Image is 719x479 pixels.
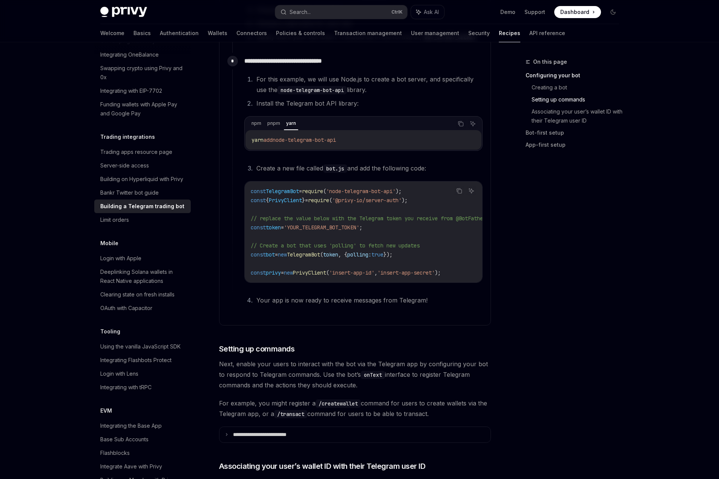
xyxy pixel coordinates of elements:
[100,406,112,415] h5: EVM
[374,269,377,276] span: ,
[100,304,152,313] div: OAuth with Capacitor
[100,290,175,299] div: Clearing state on fresh installs
[266,251,275,258] span: bot
[302,188,323,195] span: require
[94,145,191,159] a: Trading apps resource page
[254,295,483,306] li: Your app is now ready to receive messages from Telegram!
[334,24,402,42] a: Transaction management
[284,269,293,276] span: new
[266,269,281,276] span: privy
[529,24,565,42] a: API reference
[100,356,172,365] div: Integrating Flashbots Protect
[526,127,625,139] a: Bot-first setup
[402,197,408,204] span: );
[456,119,466,129] button: Copy the contents from the code block
[254,163,483,173] li: Create a new file called and add the following code:
[100,50,159,59] div: Integrating OneBalance
[94,433,191,446] a: Base Sub Accounts
[219,344,295,354] span: Setting up commands
[100,342,181,351] div: Using the vanilla JavaScript SDK
[554,6,601,18] a: Dashboard
[100,383,152,392] div: Integrating with tRPC
[254,98,483,109] li: Install the Telegram bot API library:
[275,5,407,19] button: Search...CtrlK
[274,410,307,418] code: /transact
[269,197,302,204] span: PrivyClient
[208,24,227,42] a: Wallets
[100,327,120,336] h5: Tooling
[361,371,385,379] code: onText
[251,188,266,195] span: const
[100,448,130,458] div: Flashblocks
[266,224,281,231] span: token
[94,301,191,315] a: OAuth with Capacitor
[94,460,191,473] a: Integrate Aave with Privy
[323,188,326,195] span: (
[359,224,362,231] span: ;
[94,61,191,84] a: Swapping crypto using Privy and 0x
[320,251,323,258] span: (
[411,5,444,19] button: Ask AI
[94,48,191,61] a: Integrating OneBalance
[100,369,138,378] div: Login with Lens
[468,24,490,42] a: Security
[100,462,162,471] div: Integrate Aave with Privy
[94,159,191,172] a: Server-side access
[276,24,325,42] a: Policies & controls
[236,24,267,42] a: Connectors
[249,119,264,128] div: npm
[499,24,520,42] a: Recipes
[251,137,264,143] span: yarn
[94,172,191,186] a: Building on Hyperliquid with Privy
[94,98,191,120] a: Funding wallets with Apple Pay and Google Pay
[94,200,191,213] a: Building a Telegram trading bot
[100,24,124,42] a: Welcome
[100,267,186,286] div: Deeplinking Solana wallets in React Native applications
[266,188,299,195] span: TelegramBot
[290,8,311,17] div: Search...
[94,186,191,200] a: Bankr Twitter bot guide
[100,254,141,263] div: Login with Apple
[532,81,625,94] a: Creating a bot
[332,197,402,204] span: '@privy-io/server-auth'
[560,8,589,16] span: Dashboard
[371,251,383,258] span: true
[391,9,403,15] span: Ctrl K
[347,251,371,258] span: polling:
[219,461,426,471] span: Associating your user’s wallet ID with their Telegram user ID
[466,186,476,196] button: Ask AI
[323,164,347,173] code: bot.js
[251,215,486,222] span: // replace the value below with the Telegram token you receive from @BotFather
[396,188,402,195] span: );
[284,224,359,231] span: 'YOUR_TELEGRAM_BOT_TOKEN'
[275,251,278,258] span: =
[266,197,269,204] span: {
[94,381,191,394] a: Integrating with tRPC
[100,64,186,82] div: Swapping crypto using Privy and 0x
[284,119,298,128] div: yarn
[308,197,329,204] span: require
[251,224,266,231] span: const
[607,6,619,18] button: Toggle dark mode
[305,197,308,204] span: =
[100,215,129,224] div: Limit orders
[326,188,396,195] span: 'node-telegram-bot-api'
[133,24,151,42] a: Basics
[302,197,305,204] span: }
[100,188,159,197] div: Bankr Twitter bot guide
[100,435,149,444] div: Base Sub Accounts
[94,84,191,98] a: Integrating with EIP-7702
[468,119,478,129] button: Ask AI
[251,242,420,249] span: // Create a bot that uses 'polling' to fetch new updates
[100,132,155,141] h5: Trading integrations
[251,251,266,258] span: const
[94,265,191,288] a: Deeplinking Solana wallets in React Native applications
[219,398,491,419] span: For example, you might register a command for users to create wallets via the Telegram app, or a ...
[329,269,374,276] span: 'insert-app-id'
[94,213,191,227] a: Limit orders
[338,251,347,258] span: , {
[219,359,491,390] span: Next, enable your users to interact with the bot via the Telegram app by configuring your bot to ...
[265,119,282,128] div: pnpm
[277,86,347,94] code: node-telegram-bot-api
[526,139,625,151] a: App-first setup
